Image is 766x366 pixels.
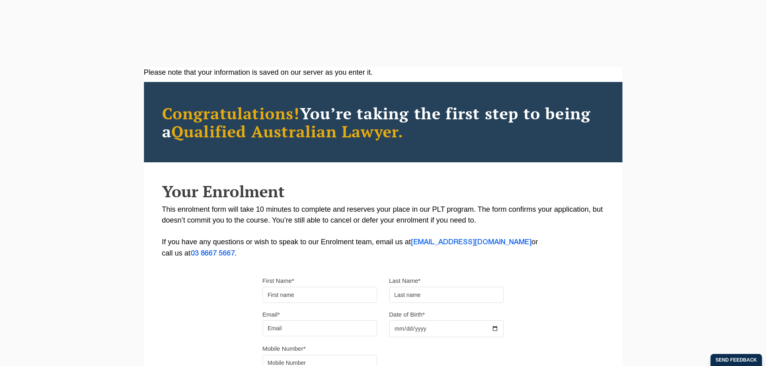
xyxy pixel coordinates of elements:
[263,277,294,285] label: First Name*
[389,287,504,303] input: Last name
[162,102,300,124] span: Congratulations!
[411,239,532,245] a: [EMAIL_ADDRESS][DOMAIN_NAME]
[191,250,235,257] a: 03 8667 5667
[263,311,280,319] label: Email*
[389,311,425,319] label: Date of Birth*
[263,320,377,336] input: Email
[144,67,622,78] div: Please note that your information is saved on our server as you enter it.
[162,104,604,140] h2: You’re taking the first step to being a
[171,121,404,142] span: Qualified Australian Lawyer.
[263,287,377,303] input: First name
[263,345,306,353] label: Mobile Number*
[389,277,421,285] label: Last Name*
[162,204,604,259] p: This enrolment form will take 10 minutes to complete and reserves your place in our PLT program. ...
[162,182,604,200] h2: Your Enrolment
